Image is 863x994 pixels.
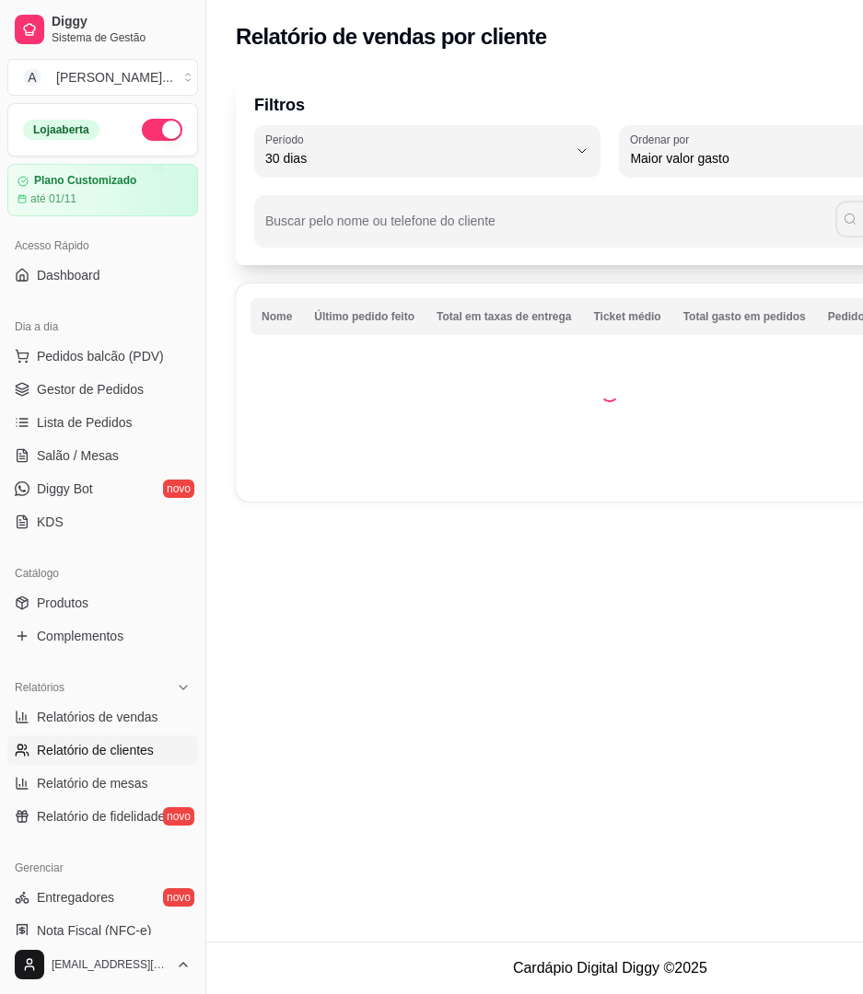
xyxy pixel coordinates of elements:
span: Diggy Bot [37,480,93,498]
button: [EMAIL_ADDRESS][DOMAIN_NAME] [7,942,198,987]
span: Relatórios de vendas [37,708,158,726]
a: Entregadoresnovo [7,883,198,912]
a: Plano Customizadoaté 01/11 [7,164,198,216]
a: Relatório de clientes [7,735,198,765]
a: Relatório de fidelidadenovo [7,802,198,831]
label: Período [265,132,309,147]
input: Buscar pelo nome ou telefone do cliente [265,219,835,237]
span: 30 dias [265,149,567,168]
span: Salão / Mesas [37,446,119,465]
div: Gerenciar [7,853,198,883]
div: Acesso Rápido [7,231,198,260]
span: Nota Fiscal (NFC-e) [37,921,151,940]
a: Salão / Mesas [7,441,198,470]
span: Complementos [37,627,123,645]
div: Dia a dia [7,312,198,341]
article: Plano Customizado [34,174,136,188]
a: Complementos [7,621,198,651]
a: DiggySistema de Gestão [7,7,198,52]
div: Catálogo [7,559,198,588]
a: KDS [7,507,198,537]
a: Lista de Pedidos [7,408,198,437]
button: Select a team [7,59,198,96]
span: Dashboard [37,266,100,284]
a: Nota Fiscal (NFC-e) [7,916,198,945]
span: Relatórios [15,680,64,695]
span: [EMAIL_ADDRESS][DOMAIN_NAME] [52,957,169,972]
button: Período30 dias [254,125,601,177]
div: Loading [601,384,619,402]
a: Relatórios de vendas [7,702,198,732]
div: [PERSON_NAME] ... [56,68,173,87]
button: Alterar Status [142,119,182,141]
a: Gestor de Pedidos [7,375,198,404]
span: Entregadores [37,888,114,907]
div: Loja aberta [23,120,99,140]
a: Produtos [7,588,198,618]
span: Diggy [52,14,191,30]
span: Relatório de mesas [37,774,148,792]
span: Pedidos balcão (PDV) [37,347,164,365]
span: Relatório de clientes [37,741,154,759]
span: KDS [37,513,64,531]
span: Relatório de fidelidade [37,807,165,826]
label: Ordenar por [630,132,695,147]
h2: Relatório de vendas por cliente [236,22,547,52]
span: Produtos [37,594,88,612]
span: Gestor de Pedidos [37,380,144,399]
a: Dashboard [7,260,198,290]
span: A [23,68,41,87]
span: Lista de Pedidos [37,413,133,432]
a: Diggy Botnovo [7,474,198,503]
button: Pedidos balcão (PDV) [7,341,198,371]
span: Sistema de Gestão [52,30,191,45]
a: Relatório de mesas [7,769,198,798]
article: até 01/11 [30,191,76,206]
